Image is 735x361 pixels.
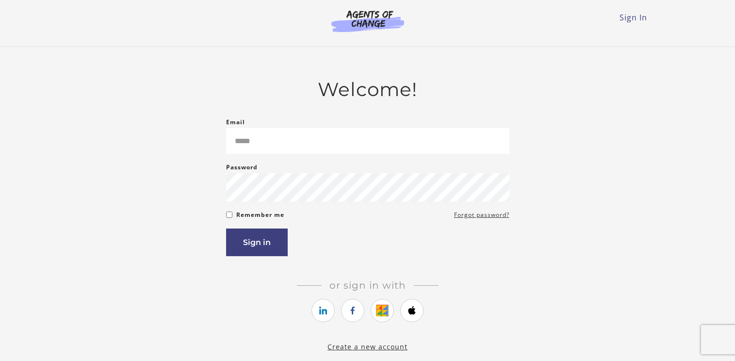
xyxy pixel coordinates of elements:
span: Or sign in with [322,279,414,291]
a: Forgot password? [454,209,509,221]
img: Agents of Change Logo [321,10,414,32]
a: Create a new account [327,342,408,351]
a: https://courses.thinkific.com/users/auth/apple?ss%5Breferral%5D=&ss%5Buser_return_to%5D=&ss%5Bvis... [400,299,424,322]
button: Sign in [226,229,288,256]
label: Password [226,162,258,173]
h2: Welcome! [226,78,509,101]
a: https://courses.thinkific.com/users/auth/facebook?ss%5Breferral%5D=&ss%5Buser_return_to%5D=&ss%5B... [341,299,364,322]
a: https://courses.thinkific.com/users/auth/linkedin?ss%5Breferral%5D=&ss%5Buser_return_to%5D=&ss%5B... [311,299,335,322]
a: https://courses.thinkific.com/users/auth/google?ss%5Breferral%5D=&ss%5Buser_return_to%5D=&ss%5Bvi... [371,299,394,322]
label: Remember me [236,209,284,221]
label: Email [226,116,245,128]
a: Sign In [620,12,647,23]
